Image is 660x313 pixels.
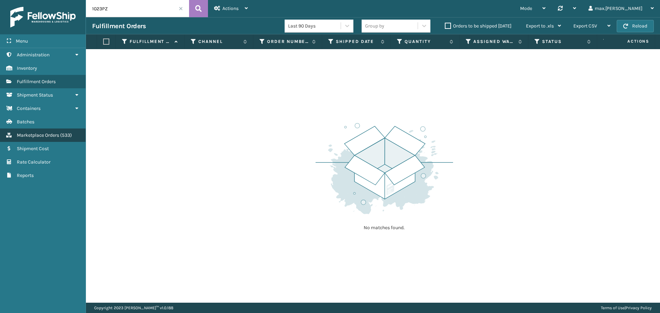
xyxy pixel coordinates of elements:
label: Fulfillment Order Id [130,38,171,45]
span: Containers [17,105,41,111]
span: Shipment Status [17,92,53,98]
label: Assigned Warehouse [473,38,515,45]
a: Privacy Policy [626,305,652,310]
label: Quantity [405,38,446,45]
h3: Fulfillment Orders [92,22,146,30]
div: Last 90 Days [288,22,341,30]
span: Export to .xls [526,23,554,29]
button: Reload [617,20,654,32]
span: Menu [16,38,28,44]
p: Copyright 2023 [PERSON_NAME]™ v 1.0.188 [94,303,173,313]
span: Marketplace Orders [17,132,59,138]
label: Order Number [267,38,309,45]
div: | [601,303,652,313]
span: Batches [17,119,34,125]
label: Status [542,38,584,45]
span: Reports [17,172,34,178]
span: ( 533 ) [60,132,72,138]
div: Group by [365,22,384,30]
span: Administration [17,52,49,58]
label: Shipped Date [336,38,377,45]
span: Inventory [17,65,37,71]
span: Rate Calculator [17,159,51,165]
img: logo [10,7,76,27]
span: Fulfillment Orders [17,79,56,85]
label: Orders to be shipped [DATE] [445,23,511,29]
span: Actions [222,5,239,11]
span: Export CSV [573,23,597,29]
a: Terms of Use [601,305,625,310]
span: Mode [520,5,532,11]
span: Actions [606,36,653,47]
span: Shipment Cost [17,146,49,152]
label: Channel [198,38,240,45]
